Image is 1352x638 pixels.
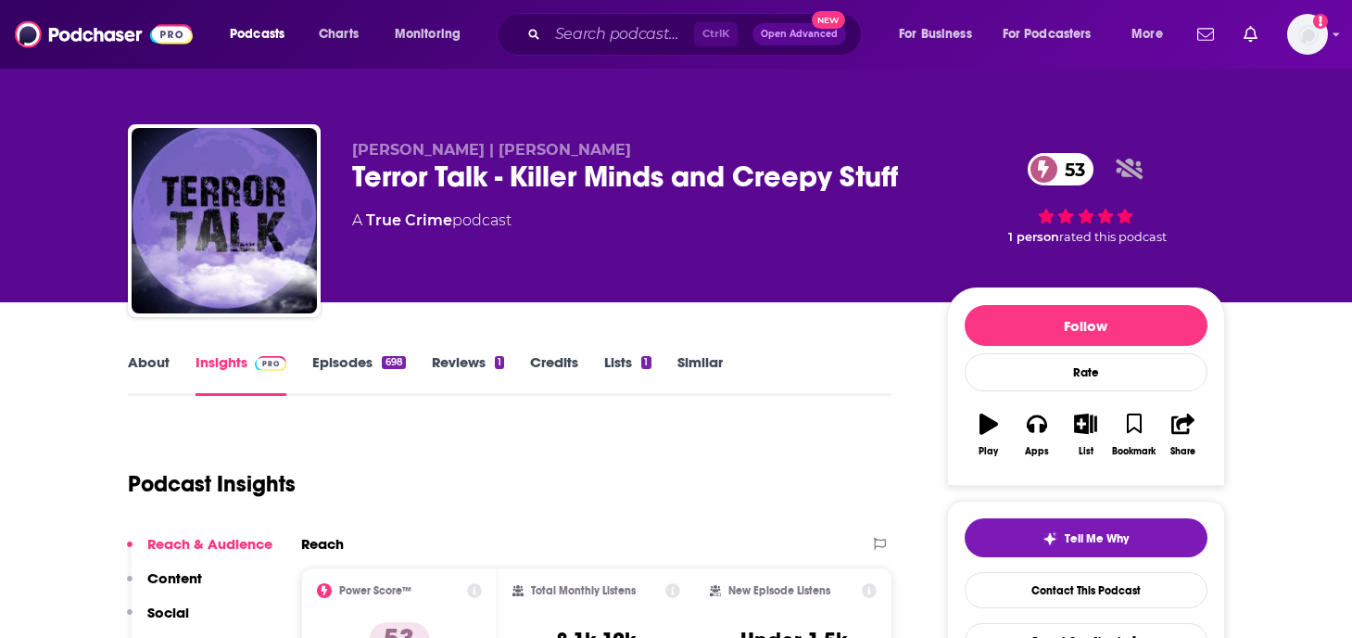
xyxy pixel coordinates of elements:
div: List [1079,446,1093,457]
button: Open AdvancedNew [752,23,846,45]
div: 1 [641,356,651,369]
div: 698 [382,356,405,369]
button: List [1061,402,1109,468]
a: Similar [677,353,723,396]
button: open menu [382,19,485,49]
p: Reach & Audience [147,535,272,553]
div: Bookmark [1112,446,1156,457]
a: Lists1 [604,353,651,396]
h2: Total Monthly Listens [531,584,636,597]
div: A podcast [352,210,512,232]
img: User Profile [1287,14,1328,55]
a: Episodes698 [312,353,405,396]
button: Show profile menu [1287,14,1328,55]
button: open menu [886,19,995,49]
img: Terror Talk - Killer Minds and Creepy Stuff [132,128,317,313]
img: Podchaser Pro [255,356,287,371]
a: Show notifications dropdown [1190,19,1221,50]
img: Podchaser - Follow, Share and Rate Podcasts [15,17,193,52]
div: Share [1170,446,1195,457]
span: rated this podcast [1059,230,1167,244]
button: Social [127,604,189,638]
a: Credits [530,353,578,396]
div: 1 [495,356,504,369]
h1: Podcast Insights [128,470,296,498]
span: Logged in as TaraKennedy [1287,14,1328,55]
span: Charts [319,21,359,47]
div: 53 1 personrated this podcast [947,141,1225,256]
div: Rate [965,353,1207,391]
span: 1 person [1008,230,1059,244]
div: Search podcasts, credits, & more... [514,13,879,56]
svg: Add a profile image [1313,14,1328,29]
span: Monitoring [395,21,461,47]
button: Bookmark [1110,402,1158,468]
button: open menu [991,19,1118,49]
span: For Podcasters [1003,21,1092,47]
button: open menu [1118,19,1186,49]
a: Reviews1 [432,353,504,396]
a: 53 [1028,153,1094,185]
button: tell me why sparkleTell Me Why [965,518,1207,557]
span: 53 [1046,153,1094,185]
h2: New Episode Listens [728,584,830,597]
p: Content [147,569,202,587]
img: tell me why sparkle [1042,531,1057,546]
h2: Reach [301,535,344,553]
button: Share [1158,402,1207,468]
span: Tell Me Why [1065,531,1129,546]
button: Apps [1013,402,1061,468]
a: About [128,353,170,396]
a: Contact This Podcast [965,572,1207,608]
span: Ctrl K [694,22,738,46]
span: Open Advanced [761,30,838,39]
button: Reach & Audience [127,535,272,569]
div: Apps [1025,446,1049,457]
a: Charts [307,19,370,49]
p: Social [147,604,189,621]
div: Play [979,446,998,457]
span: [PERSON_NAME] | [PERSON_NAME] [352,141,631,159]
a: Show notifications dropdown [1236,19,1265,50]
span: Podcasts [230,21,284,47]
a: InsightsPodchaser Pro [196,353,287,396]
button: Follow [965,305,1207,346]
span: New [812,11,845,29]
a: True Crime [366,211,452,229]
button: Content [127,569,202,604]
button: Play [965,402,1013,468]
h2: Power Score™ [339,584,411,597]
span: More [1131,21,1163,47]
input: Search podcasts, credits, & more... [548,19,694,49]
span: For Business [899,21,972,47]
button: open menu [217,19,309,49]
